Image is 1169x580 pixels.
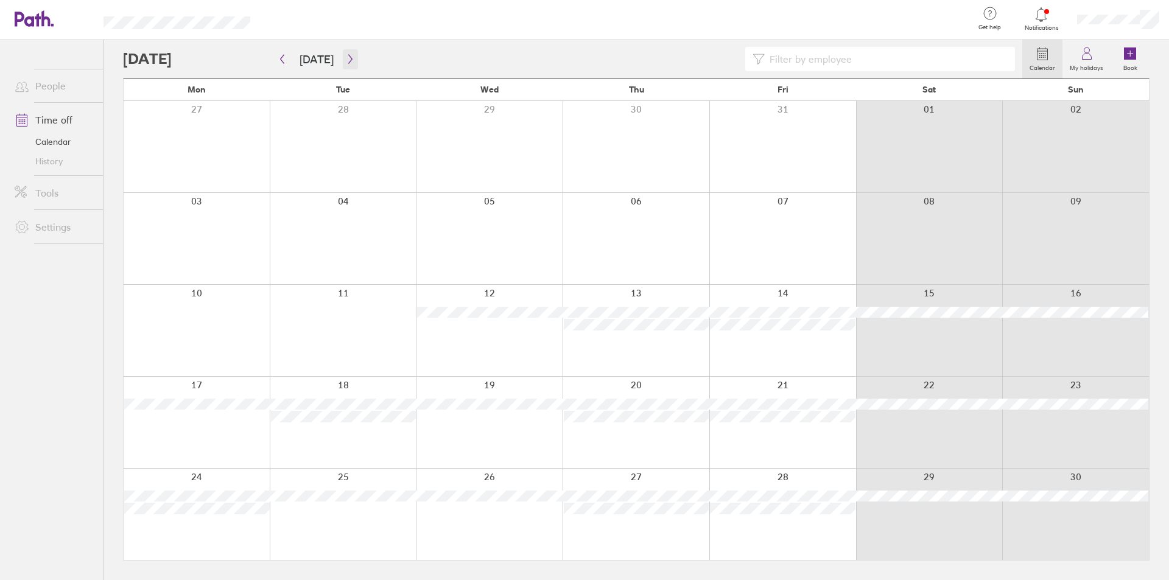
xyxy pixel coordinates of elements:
label: Book [1116,61,1145,72]
span: Notifications [1022,24,1061,32]
a: Settings [5,215,103,239]
a: Time off [5,108,103,132]
span: Tue [336,85,350,94]
span: Mon [188,85,206,94]
span: Wed [480,85,499,94]
label: Calendar [1022,61,1062,72]
button: [DATE] [290,49,343,69]
span: Thu [629,85,644,94]
a: Book [1111,40,1150,79]
a: Calendar [5,132,103,152]
a: Calendar [1022,40,1062,79]
span: Get help [970,24,1009,31]
a: People [5,74,103,98]
span: Sat [922,85,936,94]
label: My holidays [1062,61,1111,72]
a: Tools [5,181,103,205]
span: Fri [778,85,788,94]
a: Notifications [1022,6,1061,32]
a: History [5,152,103,171]
input: Filter by employee [765,47,1008,71]
a: My holidays [1062,40,1111,79]
span: Sun [1068,85,1084,94]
